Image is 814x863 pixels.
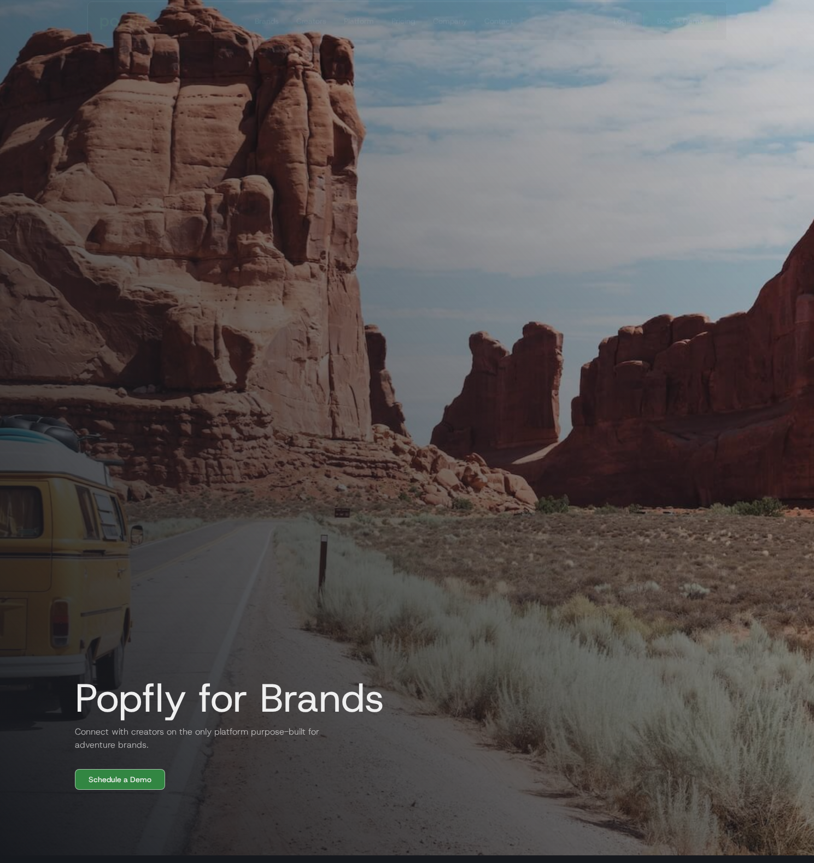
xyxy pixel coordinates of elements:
[296,15,326,26] div: Creators
[66,725,329,752] h2: Connect with creators on the only platform purpose-built for adventure brands.
[92,4,163,37] a: home
[75,769,165,790] a: Schedule a Demo
[66,676,384,720] h1: Popfly for Brands
[643,10,718,31] a: Book a Demo
[386,2,419,40] a: Pricing
[250,2,283,40] a: Brands
[479,2,517,40] a: Contact
[432,15,466,26] div: Company
[428,2,471,40] a: Company
[339,2,378,40] a: Platform
[343,15,373,26] div: Platform
[254,15,278,26] div: Brands
[291,2,330,40] a: Creators
[484,15,512,26] div: Contact
[391,15,415,26] div: Pricing
[613,15,633,26] div: Login
[609,15,637,26] a: Login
